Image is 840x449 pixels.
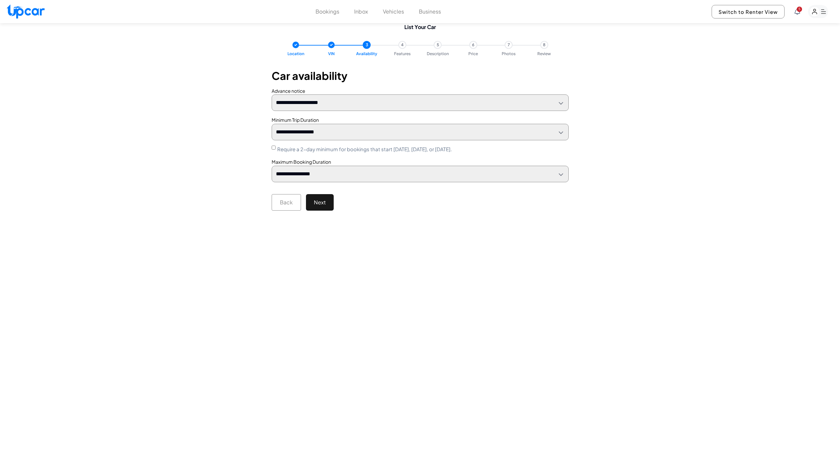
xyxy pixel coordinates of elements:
[394,52,411,56] span: Features
[419,8,441,16] button: Business
[316,8,339,16] button: Bookings
[398,41,406,49] div: 4
[540,41,548,49] div: 8
[272,159,331,165] label: Maximum Booking Duration
[272,69,569,82] h2: Car availability
[468,52,478,56] span: Price
[356,52,377,56] span: Availability
[469,41,477,49] div: 6
[505,41,513,49] div: 7
[434,41,442,49] div: 5
[306,194,334,211] button: Next
[797,7,802,12] span: You have new notifications
[537,52,551,56] span: Review
[328,52,335,56] span: VIN
[354,8,368,16] button: Inbox
[272,88,305,94] label: Advance notice
[7,4,45,18] img: Upcar Logo
[277,146,452,153] span: Require a 2-day minimum for bookings that start [DATE], [DATE], or [DATE].
[222,23,618,31] strong: List Your Car
[363,41,371,49] div: 3
[383,8,404,16] button: Vehicles
[502,52,516,56] span: Photos
[272,194,301,211] button: Back
[712,5,785,18] button: Switch to Renter View
[427,52,449,56] span: Description
[287,52,304,56] span: Location
[272,117,319,123] label: Minimum Trip Duration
